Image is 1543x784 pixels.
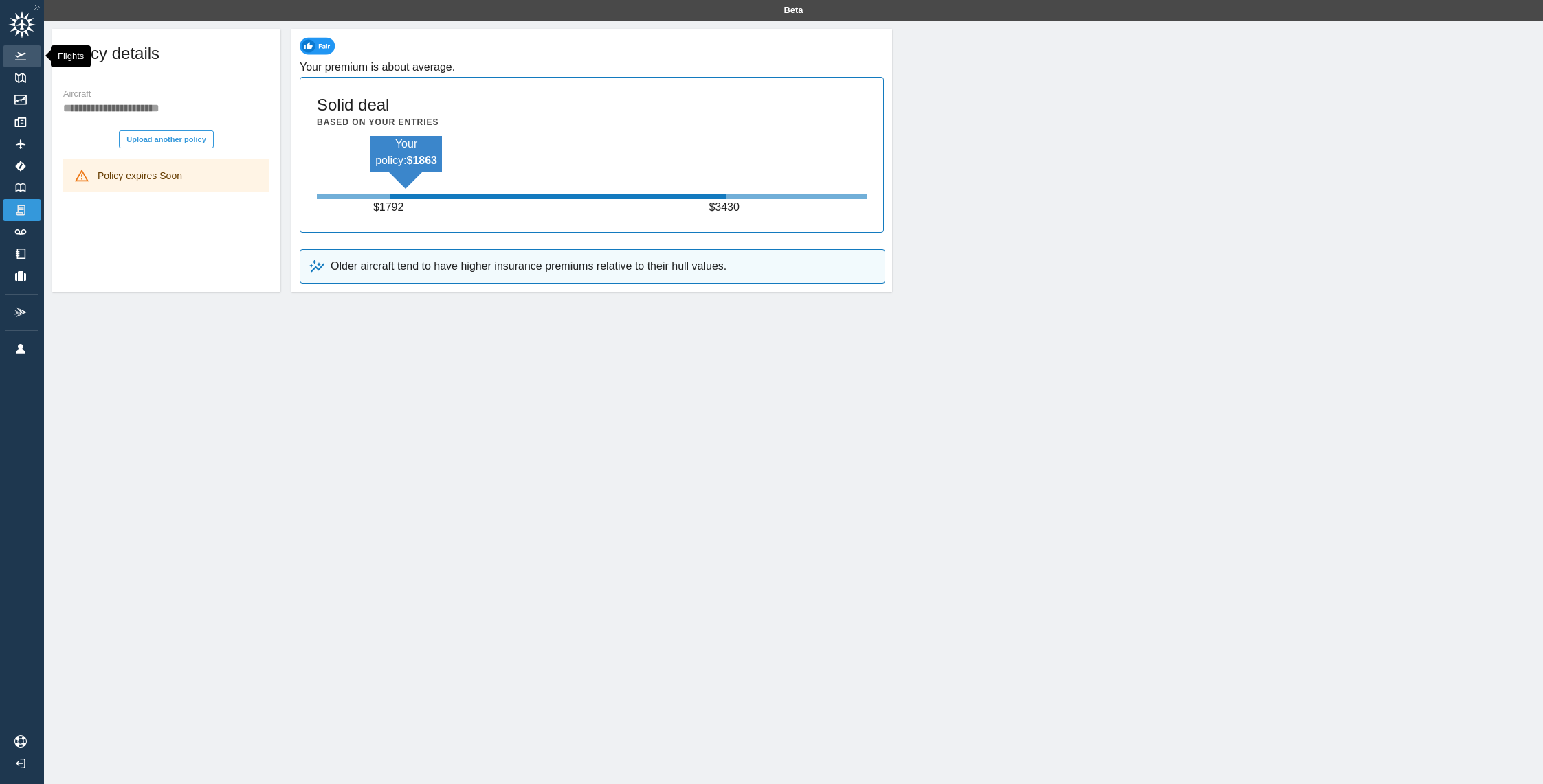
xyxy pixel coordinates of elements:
h5: Policy details [63,43,159,65]
p: $ 1792 [373,199,408,216]
h5: Solid deal [317,94,389,116]
button: Upload another policy [119,130,214,148]
img: uptrend-and-star-798e9c881b4915e3b082.svg [309,258,325,275]
h6: Based on your entries [317,116,439,129]
h6: Your premium is about average. [300,58,884,77]
div: Policy expires Soon [98,163,182,188]
b: $ 1863 [406,154,437,166]
img: fair-policy-chip-16a22df130daad956e14.svg [300,37,339,55]
label: Aircraft [63,89,91,101]
p: Your policy: [370,136,442,169]
p: Older aircraft tend to have higher insurance premiums relative to their hull values. [331,258,726,275]
div: Policy details [52,29,280,84]
p: $ 3430 [709,199,743,216]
